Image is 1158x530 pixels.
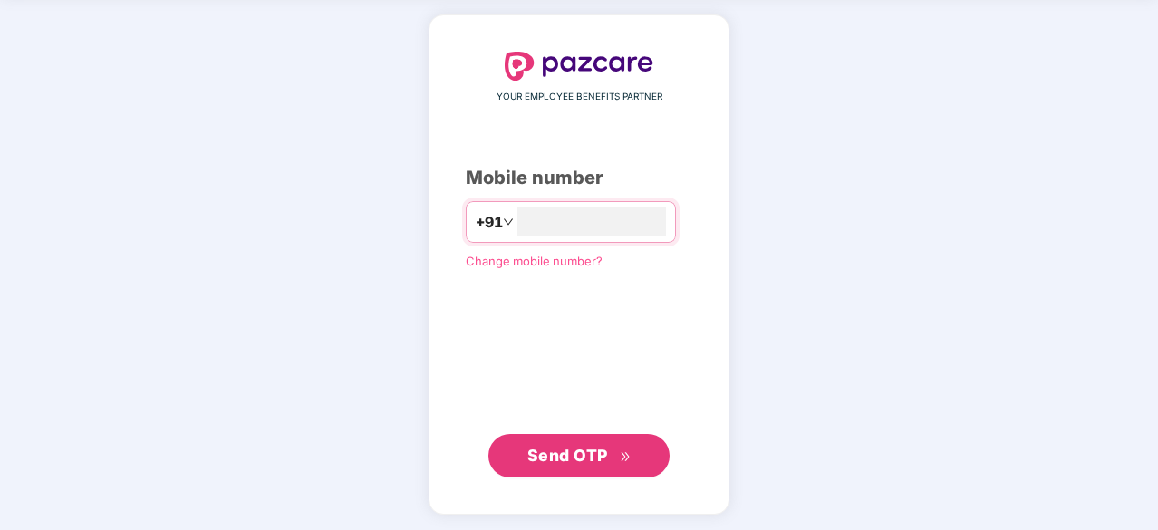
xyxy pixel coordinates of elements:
[505,52,653,81] img: logo
[466,254,603,268] a: Change mobile number?
[620,451,632,463] span: double-right
[476,211,503,234] span: +91
[466,164,692,192] div: Mobile number
[497,90,662,104] span: YOUR EMPLOYEE BENEFITS PARTNER
[527,446,608,465] span: Send OTP
[503,217,514,227] span: down
[488,434,670,477] button: Send OTPdouble-right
